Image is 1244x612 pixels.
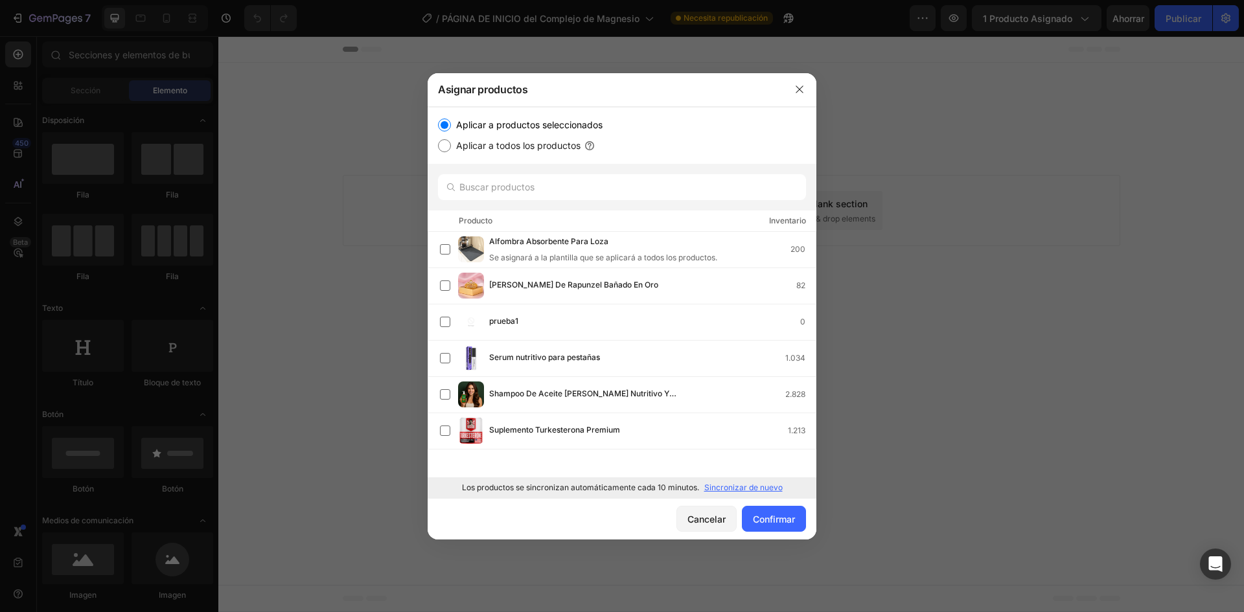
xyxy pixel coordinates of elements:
[742,506,806,532] button: Confirmar
[560,177,657,188] span: then drag & drop elements
[489,316,518,326] font: prueba1
[785,389,805,399] font: 2.828
[456,140,581,151] font: Aplicar a todos los productos
[458,273,484,299] img: imagen del producto
[800,317,805,326] font: 0
[570,161,649,174] div: Add blank section
[458,381,484,407] img: imagen del producto
[373,161,452,174] div: Choose templates
[438,174,806,200] input: Buscar productos
[687,514,726,525] font: Cancelar
[458,236,484,262] img: imagen del producto
[489,253,717,262] font: Se asignará a la plantilla que se aplicará a todos los productos.
[459,216,492,225] font: Producto
[367,177,456,188] span: inspired by CRO experts
[1200,549,1231,580] div: Abrir Intercom Messenger
[790,244,805,254] font: 200
[458,309,484,335] img: imagen del producto
[704,482,783,492] font: Sincronizar de nuevo
[769,216,806,225] font: Inventario
[489,425,620,435] font: Suplemento Turkesterona Premium
[676,506,737,532] button: Cancelar
[475,161,543,174] div: Generate layout
[753,514,795,525] font: Confirmar
[788,425,805,435] font: 1.213
[489,236,608,246] font: Alfombra Absorbente Para Loza
[785,353,805,363] font: 1.034
[456,119,603,130] font: Aplicar a productos seleccionados
[458,418,484,444] img: imagen del producto
[796,280,805,290] font: 82
[438,83,528,96] font: Asignar productos
[474,177,543,188] span: from URL or image
[489,280,658,289] font: [PERSON_NAME] De Rapunzel Bañado En Oro
[458,345,484,371] img: imagen del producto
[489,352,600,362] font: Serum nutritivo para pestañas
[124,58,902,71] p: Publish the page to see the content.
[482,131,544,145] span: Add section
[462,482,699,492] font: Los productos se sincronizan automáticamente cada 10 minutos.
[489,389,676,411] font: Shampoo De Aceite [PERSON_NAME] Nutritivo Y Regenerador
